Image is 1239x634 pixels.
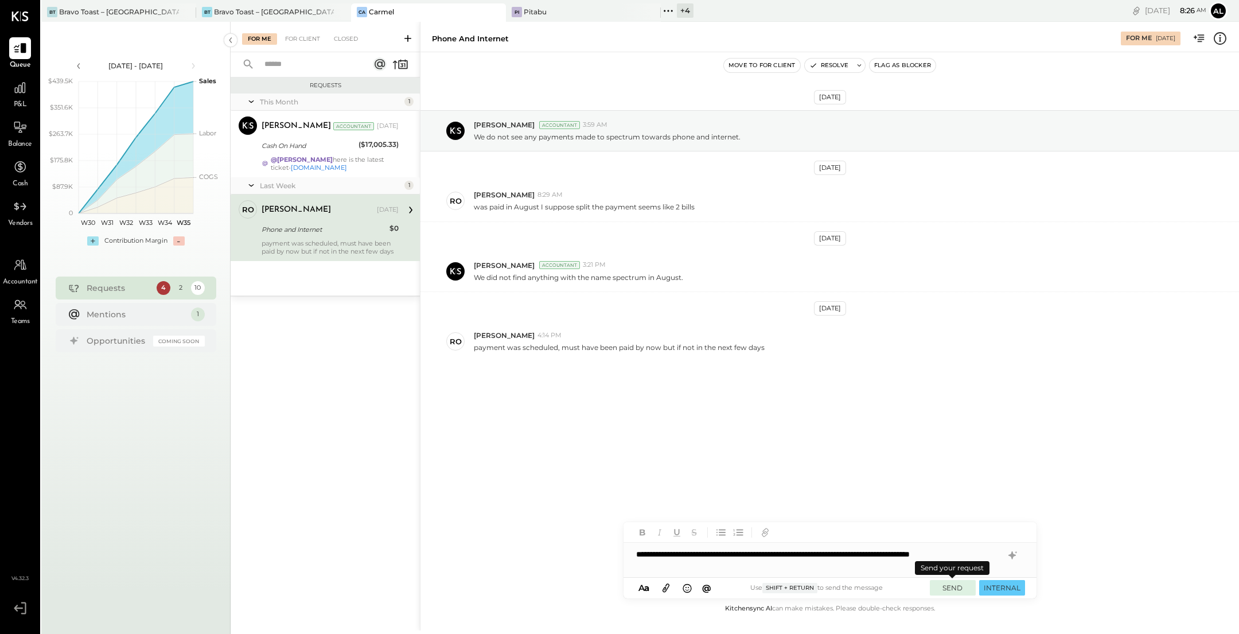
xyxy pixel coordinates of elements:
div: Requests [236,81,414,90]
span: 3:21 PM [583,260,606,270]
div: Bravo Toast – [GEOGRAPHIC_DATA] [214,7,334,17]
div: For Me [242,33,277,45]
div: [DATE] [814,231,846,246]
div: payment was scheduled, must have been paid by now but if not in the next few days [262,239,399,255]
span: 3:59 AM [583,120,607,130]
span: Vendors [8,219,33,229]
div: 1 [404,181,414,190]
text: COGS [199,173,218,181]
p: We did not find anything with the name spectrum in August. [474,273,683,282]
text: $87.9K [52,182,73,190]
div: ro [450,336,462,347]
div: Carmel [369,7,394,17]
div: [DATE] [377,122,399,131]
div: Ca [357,7,367,17]
div: 4 [157,281,170,295]
p: payment was scheduled, must have been paid by now but if not in the next few days [474,343,765,352]
button: Ordered List [731,525,746,540]
a: Queue [1,37,40,71]
div: BT [47,7,57,17]
button: Resolve [805,59,853,72]
button: Strikethrough [687,525,702,540]
div: 1 [404,97,414,106]
div: [DATE] [814,301,846,316]
div: This Month [260,97,402,107]
span: a [644,582,649,593]
span: Shift + Return [762,583,817,593]
span: Balance [8,139,32,150]
div: Mentions [87,309,185,320]
div: [DATE] - [DATE] [87,61,185,71]
div: ro [242,204,254,215]
div: [DATE] [1156,34,1175,42]
text: W32 [119,219,133,227]
div: Closed [328,33,364,45]
div: copy link [1131,5,1142,17]
span: 8:29 AM [537,190,563,200]
div: [PERSON_NAME] [262,204,331,216]
text: 0 [69,209,73,217]
div: Cash On Hand [262,140,355,151]
text: $351.6K [50,103,73,111]
text: Sales [199,77,216,85]
div: For Me [1126,34,1152,43]
div: 10 [191,281,205,295]
span: P&L [14,100,27,110]
div: [DATE] [814,90,846,104]
div: Phone and Internet [432,33,509,44]
text: W33 [138,219,152,227]
span: 4:14 PM [537,331,562,340]
span: [PERSON_NAME] [474,330,535,340]
button: Flag as Blocker [870,59,936,72]
div: [DATE] [814,161,846,175]
div: Phone and Internet [262,224,386,235]
button: @ [699,581,715,595]
button: Underline [669,525,684,540]
div: ($17,005.33) [359,139,399,150]
div: BT [202,7,212,17]
a: P&L [1,77,40,110]
button: Aa [635,582,653,594]
div: $0 [389,223,399,234]
text: $439.5K [48,77,73,85]
div: Opportunities [87,335,147,347]
button: Al [1209,2,1228,20]
span: [PERSON_NAME] [474,260,535,270]
div: Requests [87,282,151,294]
div: Use to send the message [715,583,918,593]
span: [PERSON_NAME] [474,120,535,130]
a: Accountant [1,254,40,287]
text: W31 [101,219,114,227]
text: Labor [199,129,216,137]
a: Vendors [1,196,40,229]
text: $263.7K [49,130,73,138]
div: For Client [279,33,326,45]
span: @ [702,582,711,593]
strong: @[PERSON_NAME] [271,155,333,164]
div: Bravo Toast – [GEOGRAPHIC_DATA] [59,7,179,17]
div: Accountant [539,121,580,129]
span: Cash [13,179,28,189]
div: + 4 [677,3,693,18]
button: Italic [652,525,667,540]
button: SEND [930,580,976,596]
a: [DOMAIN_NAME] [291,164,347,172]
text: W30 [81,219,95,227]
p: We do not see any payments made to spectrum towards phone and internet. [474,132,741,142]
a: Teams [1,294,40,327]
text: W35 [177,219,190,227]
div: 2 [174,281,188,295]
button: Unordered List [714,525,728,540]
div: Send your request [915,561,989,575]
div: Last Week [260,181,402,190]
text: $175.8K [50,156,73,164]
div: - [173,236,185,246]
div: Pi [512,7,522,17]
div: Accountant [333,122,374,130]
div: here is the latest ticket- [271,155,399,172]
span: Queue [10,60,31,71]
button: Move to for client [724,59,800,72]
div: Accountant [539,261,580,269]
button: Add URL [758,525,773,540]
div: 1 [191,308,205,321]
